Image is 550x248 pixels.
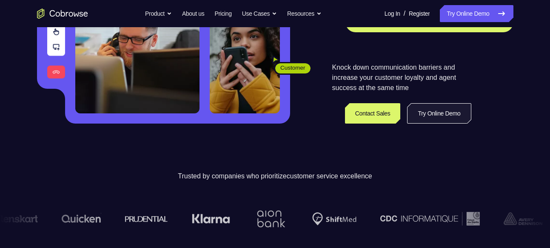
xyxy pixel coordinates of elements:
img: A customer holding their phone [210,13,280,113]
button: Use Cases [242,5,277,22]
img: prudential [123,215,165,222]
a: Register [409,5,430,22]
button: Resources [287,5,322,22]
a: Contact Sales [345,103,401,124]
a: Try Online Demo [440,5,513,22]
span: customer service excellence [287,172,372,180]
p: Knock down communication barriers and increase your customer loyalty and agent success at the sam... [332,62,471,93]
img: Aion Bank [251,202,286,236]
a: Log In [385,5,400,22]
img: CDC Informatique [378,212,477,225]
span: / [404,8,405,19]
a: Pricing [214,5,231,22]
img: Klarna [189,214,228,224]
a: Try Online Demo [407,103,471,124]
a: Go to the home page [37,8,88,19]
img: Shiftmed [310,212,354,225]
button: Product [145,5,172,22]
a: About us [182,5,204,22]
